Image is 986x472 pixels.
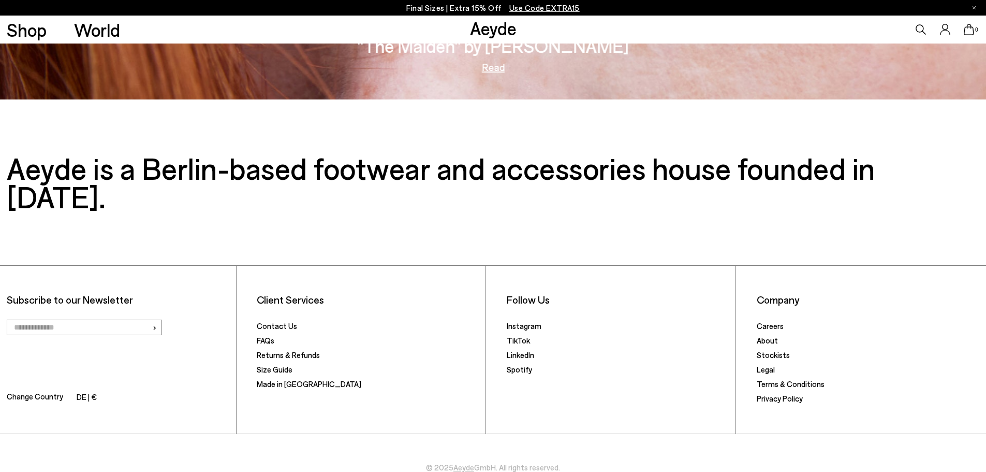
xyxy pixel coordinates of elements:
a: Careers [757,321,784,331]
h3: "The Maiden" by [PERSON_NAME] [357,37,629,55]
span: 0 [974,27,979,33]
a: 0 [964,24,974,35]
li: Follow Us [507,293,729,306]
a: Aeyde [453,463,474,472]
a: Shop [7,21,47,39]
a: FAQs [257,336,274,345]
li: Client Services [257,293,479,306]
a: Size Guide [257,365,292,374]
li: DE | € [77,391,97,405]
a: Aeyde [470,17,517,39]
a: Returns & Refunds [257,350,320,360]
a: Read [482,62,505,72]
a: Spotify [507,365,532,374]
a: About [757,336,778,345]
a: Privacy Policy [757,394,803,403]
a: World [74,21,120,39]
a: TikTok [507,336,530,345]
a: Contact Us [257,321,297,331]
a: Made in [GEOGRAPHIC_DATA] [257,379,361,389]
a: Legal [757,365,775,374]
a: Terms & Conditions [757,379,825,389]
p: Final Sizes | Extra 15% Off [406,2,580,15]
li: Company [757,293,979,306]
a: LinkedIn [507,350,534,360]
p: Subscribe to our Newsletter [7,293,229,306]
span: Navigate to /collections/ss25-final-sizes [509,3,580,12]
h3: Aeyde is a Berlin-based footwear and accessories house founded in [DATE]. [7,154,979,211]
a: Stockists [757,350,790,360]
span: › [152,320,157,335]
span: Change Country [7,390,63,405]
a: Instagram [507,321,541,331]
